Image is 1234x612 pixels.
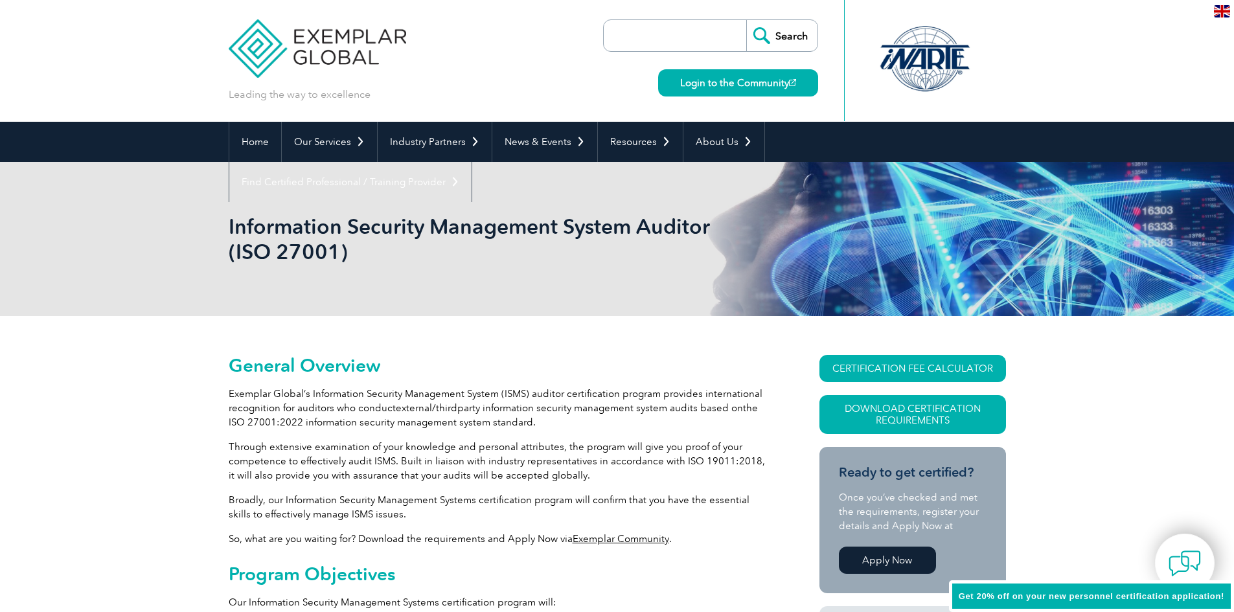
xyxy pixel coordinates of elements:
[378,122,492,162] a: Industry Partners
[683,122,764,162] a: About Us
[396,402,457,414] span: external/third
[819,395,1006,434] a: Download Certification Requirements
[598,122,683,162] a: Resources
[229,563,773,584] h2: Program Objectives
[229,493,773,521] p: Broadly, our Information Security Management Systems certification program will confirm that you ...
[492,122,597,162] a: News & Events
[229,355,773,376] h2: General Overview
[789,79,796,86] img: open_square.png
[229,122,281,162] a: Home
[839,547,936,574] a: Apply Now
[1214,5,1230,17] img: en
[282,122,377,162] a: Our Services
[457,402,743,414] span: party information security management system audits based on
[229,595,773,609] p: Our Information Security Management Systems certification program will:
[229,440,773,482] p: Through extensive examination of your knowledge and personal attributes, the program will give yo...
[229,162,472,202] a: Find Certified Professional / Training Provider
[229,387,773,429] p: Exemplar Global’s Information Security Management System (ISMS) auditor certification program pro...
[959,591,1224,601] span: Get 20% off on your new personnel certification application!
[1169,547,1201,580] img: contact-chat.png
[819,355,1006,382] a: CERTIFICATION FEE CALCULATOR
[229,87,371,102] p: Leading the way to excellence
[573,533,669,545] a: Exemplar Community
[658,69,818,96] a: Login to the Community
[839,490,987,533] p: Once you’ve checked and met the requirements, register your details and Apply Now at
[229,214,726,264] h1: Information Security Management System Auditor (ISO 27001)
[229,532,773,546] p: So, what are you waiting for? Download the requirements and Apply Now via .
[746,20,817,51] input: Search
[839,464,987,481] h3: Ready to get certified?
